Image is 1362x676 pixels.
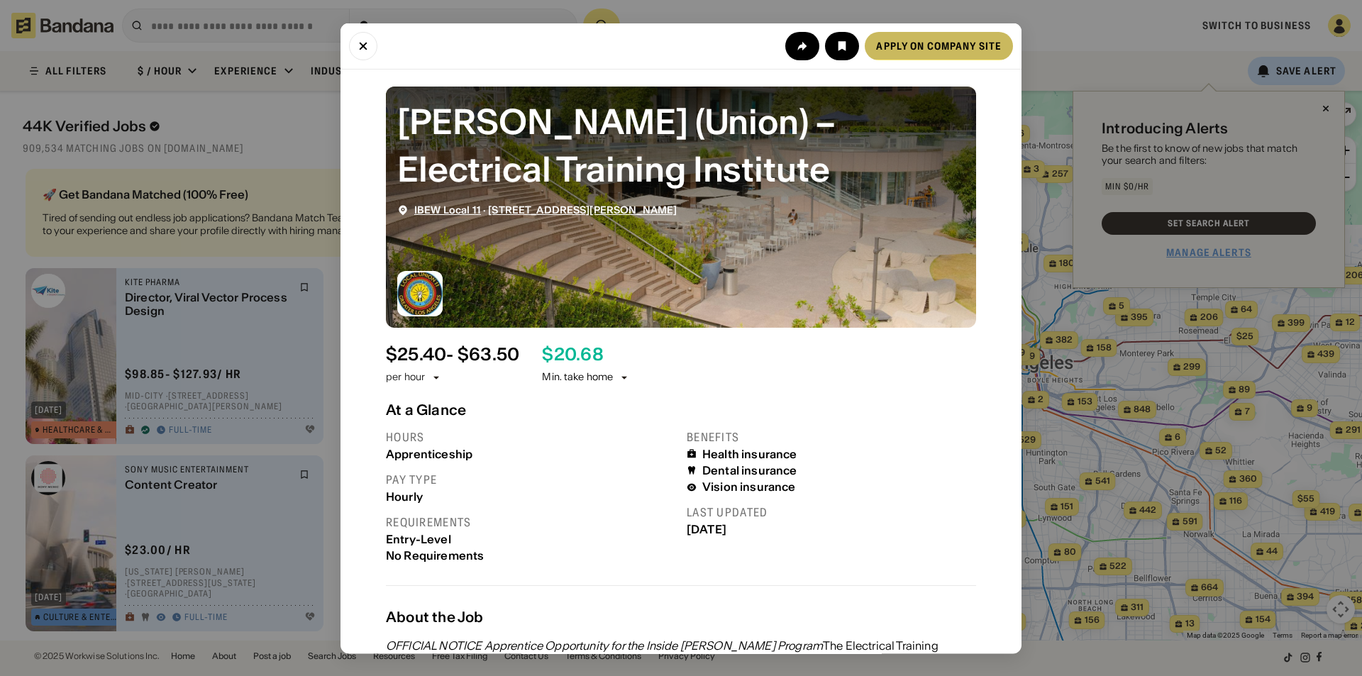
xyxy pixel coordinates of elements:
div: About the Job [386,609,976,626]
em: OFFICIAL NOTICE [386,638,482,653]
div: Requirements [386,514,675,529]
span: [STREET_ADDRESS][PERSON_NAME] [488,203,677,216]
em: Apprentice Opportunity for the Inside [PERSON_NAME] Program [485,638,823,653]
div: Hourly [386,489,675,503]
div: Vision insurance [702,480,796,494]
div: Dental insurance [702,463,797,477]
div: · [414,204,677,216]
div: Benefits [687,429,976,444]
div: No Requirements [386,548,675,562]
div: Hours [386,429,675,444]
div: [DATE] [687,523,976,536]
div: per hour [386,370,425,384]
img: IBEW Local 11 logo [397,270,443,316]
div: Entry-Level [386,532,675,545]
div: Pay type [386,472,675,487]
div: Min. take home [542,370,630,384]
div: Apprenticeship [386,447,675,460]
div: At a Glance [386,401,976,418]
span: IBEW Local 11 [414,203,481,216]
div: Health insurance [702,447,797,460]
div: Last updated [687,505,976,520]
div: $ 20.68 [542,344,603,365]
div: Wireman (Union) – Electrical Training Institute [397,97,965,192]
div: $ 25.40 - $63.50 [386,344,519,365]
button: Close [349,31,377,60]
div: Apply on company site [876,40,1002,50]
